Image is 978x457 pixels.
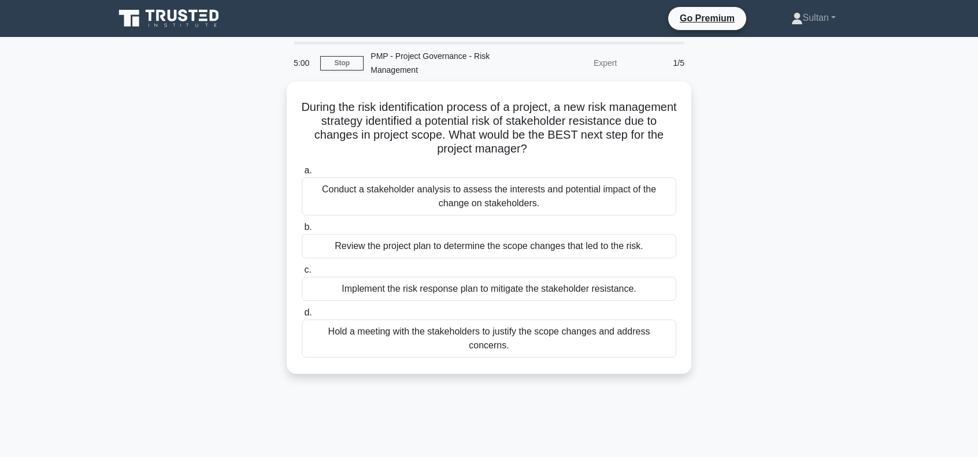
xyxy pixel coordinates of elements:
a: Sultan [764,6,864,29]
div: Expert [523,51,624,75]
div: 5:00 [287,51,320,75]
div: Conduct a stakeholder analysis to assess the interests and potential impact of the change on stak... [302,177,676,216]
span: c. [304,265,311,274]
h5: During the risk identification process of a project, a new risk management strategy identified a ... [301,100,677,157]
div: 1/5 [624,51,691,75]
div: PMP - Project Governance - Risk Management [364,44,523,81]
div: Review the project plan to determine the scope changes that led to the risk. [302,234,676,258]
span: d. [304,307,312,317]
span: a. [304,165,312,175]
div: Implement the risk response plan to mitigate the stakeholder resistance. [302,277,676,301]
a: Stop [320,56,364,70]
a: Go Premium [673,11,742,25]
div: Hold a meeting with the stakeholders to justify the scope changes and address concerns. [302,319,676,358]
span: b. [304,222,312,232]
